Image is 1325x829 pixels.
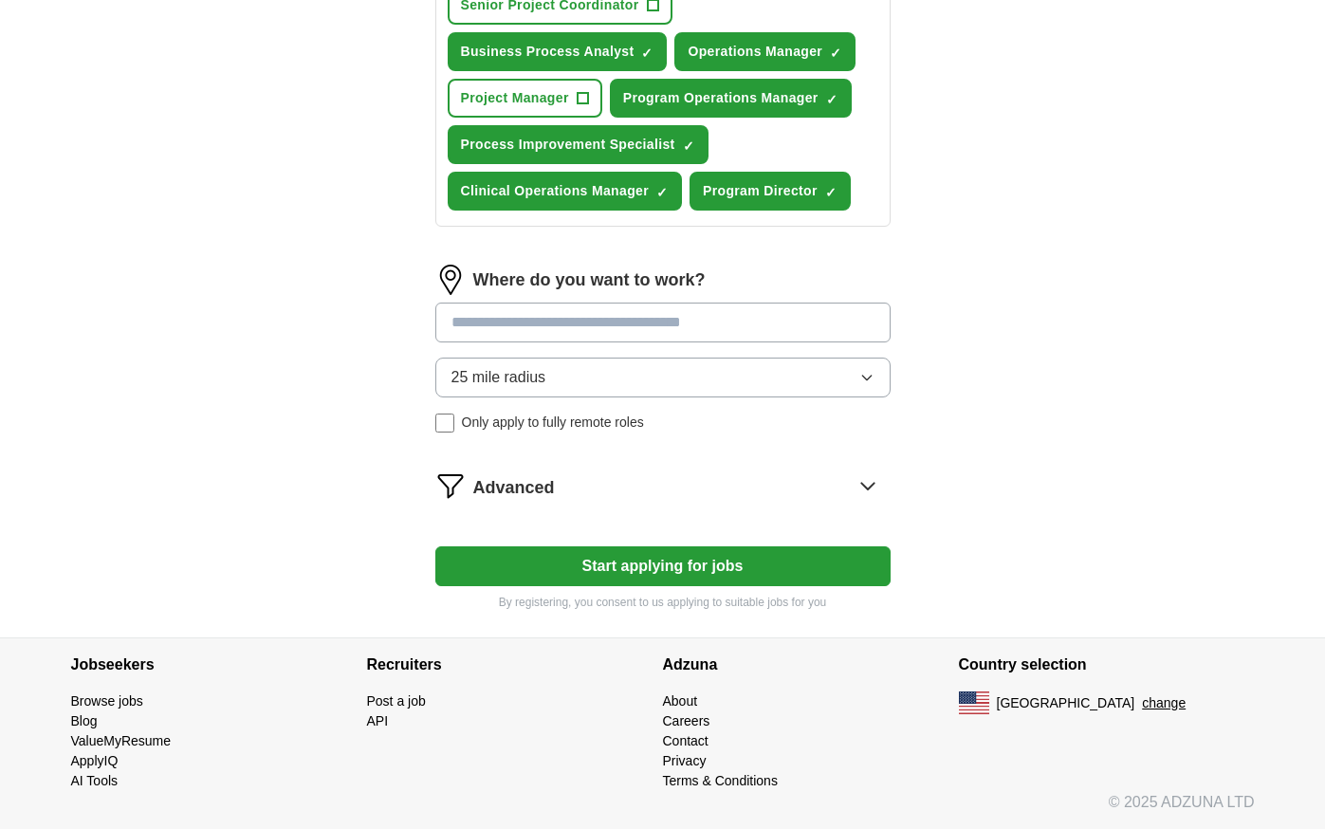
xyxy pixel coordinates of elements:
button: change [1142,693,1186,713]
span: ✓ [656,185,668,200]
button: Process Improvement Specialist✓ [448,125,709,164]
span: 25 mile radius [451,366,546,389]
span: ✓ [825,185,837,200]
button: Project Manager [448,79,602,118]
span: Business Process Analyst [461,42,635,62]
span: Process Improvement Specialist [461,135,675,155]
span: Program Operations Manager [623,88,819,108]
p: By registering, you consent to us applying to suitable jobs for you [435,594,891,611]
a: Post a job [367,693,426,709]
img: filter [435,470,466,501]
a: ValueMyResume [71,733,172,748]
img: US flag [959,691,989,714]
button: Program Operations Manager✓ [610,79,852,118]
a: Contact [663,733,709,748]
span: Advanced [473,475,555,501]
span: Clinical Operations Manager [461,181,650,201]
span: ✓ [826,92,837,107]
button: 25 mile radius [435,358,891,397]
a: Careers [663,713,710,728]
a: Terms & Conditions [663,773,778,788]
a: API [367,713,389,728]
span: ✓ [641,46,653,61]
span: Project Manager [461,88,569,108]
button: Clinical Operations Manager✓ [448,172,683,211]
a: Browse jobs [71,693,143,709]
a: About [663,693,698,709]
button: Program Director✓ [690,172,851,211]
button: Operations Manager✓ [674,32,856,71]
label: Where do you want to work? [473,267,706,293]
span: Only apply to fully remote roles [462,413,644,433]
input: Only apply to fully remote roles [435,414,454,433]
span: ✓ [683,138,694,154]
button: Start applying for jobs [435,546,891,586]
a: ApplyIQ [71,753,119,768]
a: AI Tools [71,773,119,788]
span: ✓ [830,46,841,61]
a: Blog [71,713,98,728]
a: Privacy [663,753,707,768]
span: Operations Manager [688,42,822,62]
h4: Country selection [959,638,1255,691]
button: Business Process Analyst✓ [448,32,668,71]
span: [GEOGRAPHIC_DATA] [997,693,1135,713]
span: Program Director [703,181,818,201]
div: © 2025 ADZUNA LTD [56,791,1270,829]
img: location.png [435,265,466,295]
